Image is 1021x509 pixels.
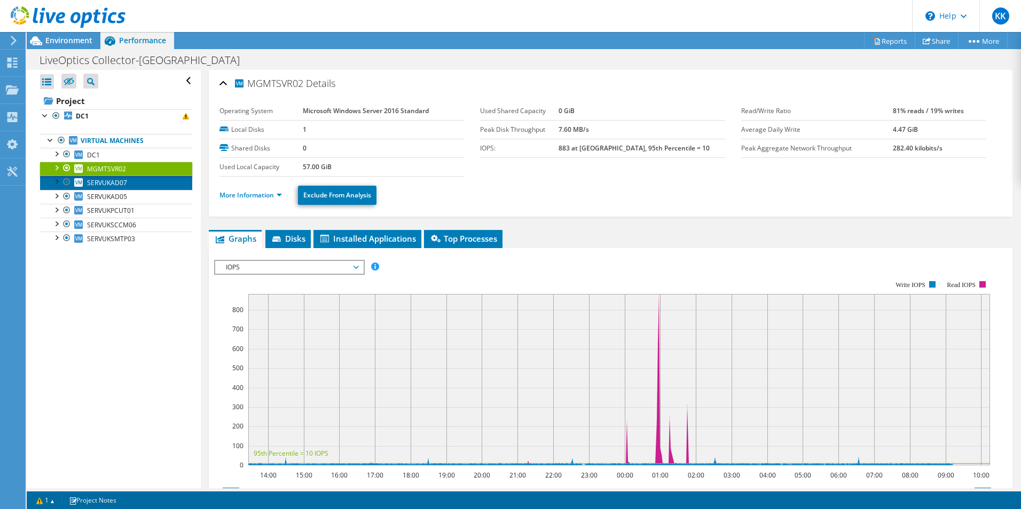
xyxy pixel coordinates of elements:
[893,125,918,134] b: 4.47 GiB
[35,54,256,66] h1: LiveOptics Collector-[GEOGRAPHIC_DATA]
[232,421,244,431] text: 200
[723,471,740,480] text: 03:00
[866,471,882,480] text: 07:00
[40,218,192,232] a: SERVUKSCCM06
[87,164,126,173] span: MGMTSVR02
[331,471,347,480] text: 16:00
[295,471,312,480] text: 15:00
[937,471,954,480] text: 09:00
[40,232,192,245] a: SERVUKSMTP03
[29,494,62,507] a: 1
[741,124,893,135] label: Average Daily Write
[559,106,575,115] b: 0 GiB
[232,305,244,314] text: 800
[87,220,136,229] span: SERVUKSCCM06
[87,150,100,160] span: DC1
[219,190,282,200] a: More Information
[40,176,192,189] a: SERVUKAD07
[40,190,192,204] a: SERVUKAD05
[87,234,135,243] span: SERVUKSMTP03
[947,281,976,289] text: Read IOPS
[559,125,589,134] b: 7.60 MB/s
[271,233,305,244] span: Disks
[233,77,303,89] span: MGMTSVR02
[298,186,376,205] a: Exclude From Analysis
[214,233,256,244] span: Graphs
[741,106,893,116] label: Read/Write Ratio
[232,402,244,411] text: 300
[901,471,918,480] text: 08:00
[87,178,127,187] span: SERVUKAD07
[40,92,192,109] a: Project
[76,112,89,121] b: DC1
[366,471,383,480] text: 17:00
[232,441,244,450] text: 100
[303,162,332,171] b: 57.00 GiB
[232,383,244,392] text: 400
[864,33,915,49] a: Reports
[925,11,935,21] svg: \n
[687,471,704,480] text: 02:00
[221,261,358,274] span: IOPS
[219,162,303,172] label: Used Local Capacity
[480,143,559,154] label: IOPS:
[509,471,525,480] text: 21:00
[119,35,166,45] span: Performance
[40,134,192,148] a: Virtual Machines
[87,192,127,201] span: SERVUKAD05
[438,471,454,480] text: 19:00
[741,143,893,154] label: Peak Aggregate Network Throughput
[972,471,989,480] text: 10:00
[232,344,244,353] text: 600
[232,324,244,333] text: 700
[61,494,124,507] a: Project Notes
[319,233,416,244] span: Installed Applications
[240,460,244,470] text: 0
[580,471,597,480] text: 23:00
[232,363,244,372] text: 500
[219,106,303,116] label: Operating System
[429,233,497,244] span: Top Processes
[958,33,1008,49] a: More
[40,162,192,176] a: MGMTSVR02
[219,124,303,135] label: Local Disks
[40,148,192,162] a: DC1
[794,471,811,480] text: 05:00
[473,471,490,480] text: 20:00
[87,206,135,215] span: SERVUKPCUT01
[219,143,303,154] label: Shared Disks
[480,106,559,116] label: Used Shared Capacity
[651,471,668,480] text: 01:00
[830,471,846,480] text: 06:00
[40,204,192,218] a: SERVUKPCUT01
[260,471,276,480] text: 14:00
[303,144,307,153] b: 0
[480,124,559,135] label: Peak Disk Throughput
[992,7,1009,25] span: KK
[896,281,925,289] text: Write IOPS
[402,471,419,480] text: 18:00
[303,106,429,115] b: Microsoft Windows Server 2016 Standard
[306,77,335,90] span: Details
[545,471,561,480] text: 22:00
[40,109,192,123] a: DC1
[45,35,92,45] span: Environment
[254,449,328,458] text: 95th Percentile = 10 IOPS
[915,33,959,49] a: Share
[893,144,943,153] b: 282.40 kilobits/s
[893,106,964,115] b: 81% reads / 19% writes
[303,125,307,134] b: 1
[759,471,775,480] text: 04:00
[559,144,710,153] b: 883 at [GEOGRAPHIC_DATA], 95th Percentile = 10
[616,471,633,480] text: 00:00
